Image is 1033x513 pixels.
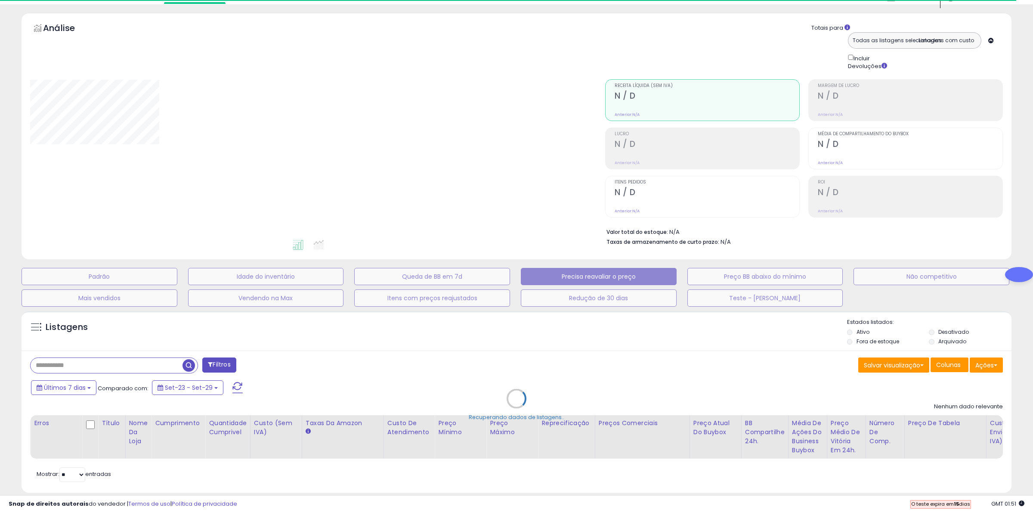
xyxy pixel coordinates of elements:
[22,289,177,307] button: Mais vendidos
[237,273,295,281] font: Idade do inventário
[853,37,942,44] font: Todas as listagens selecionadas
[632,112,640,117] font: N/A
[914,35,978,46] button: Listagens com custo
[615,160,632,165] font: Anterior:
[78,294,121,303] font: Mais vendidos
[354,289,510,307] button: Itens com preços reajustados
[354,268,510,285] button: Queda de BB em 7d
[615,82,673,89] font: Receita Líquida (Sem IVA)
[188,289,344,307] button: Vendendo na Max
[906,273,957,281] font: Não competitivo
[811,24,843,32] font: Totais para
[818,90,839,102] font: N / D
[724,273,806,281] font: Preço BB abaixo do mínimo
[818,160,835,165] font: Anterior:
[991,500,1016,508] font: GMT 01:51
[687,268,843,285] button: Preço BB abaixo do mínimo
[991,500,1024,508] span: 2025-10-7 01:51 GMT
[89,273,110,281] font: Padrão
[919,37,974,44] font: Listagens com custo
[170,500,172,508] font: |
[615,112,632,117] font: Anterior:
[729,294,801,303] font: Teste - [PERSON_NAME]
[569,294,628,303] font: Redução de 30 dias
[238,294,293,303] font: Vendendo na Max
[615,138,636,150] font: N / D
[615,208,632,214] font: Anterior:
[954,501,959,507] font: 15
[669,228,680,236] font: N/A
[911,501,954,507] font: O teste expira em
[521,289,677,307] button: Redução de 30 dias
[687,289,843,307] button: Teste - [PERSON_NAME]
[188,268,344,285] button: Idade do inventário
[562,273,636,281] font: Precisa reavaliar o preço
[721,238,731,246] font: N/A
[469,414,564,421] font: Recuperando dados de listagens..
[615,131,629,137] font: Lucro
[632,160,640,165] font: N/A
[818,179,825,185] font: ROI
[89,500,128,508] font: do vendedor |
[959,501,970,507] font: dias
[848,54,881,70] font: Incluir Devoluções
[521,268,677,285] button: Precisa reavaliar o preço
[402,273,462,281] font: Queda de BB em 7d
[818,187,839,198] font: N / D
[172,500,237,508] a: Política de privacidade
[835,208,843,214] font: N/A
[615,90,636,102] font: N / D
[22,268,177,285] button: Padrão
[818,131,909,137] font: Média de compartilhamento do Buybox
[9,500,89,508] font: Snap de direitos autorais
[43,22,75,34] font: Análise
[854,268,1009,285] button: Não competitivo
[632,208,640,214] font: N/A
[835,112,843,117] font: N/A
[818,138,839,150] font: N / D
[387,294,477,303] font: Itens com preços reajustados
[615,187,636,198] font: N / D
[615,179,646,185] font: Itens pedidos
[818,112,835,117] font: Anterior:
[606,238,719,246] font: Taxas de armazenamento de curto prazo:
[818,208,835,214] font: Anterior:
[606,228,668,236] font: Valor total do estoque:
[818,82,859,89] font: Margem de lucro
[128,500,170,508] a: Termos de uso
[851,35,915,46] button: Todas as listagens selecionadas
[835,160,843,165] font: N/A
